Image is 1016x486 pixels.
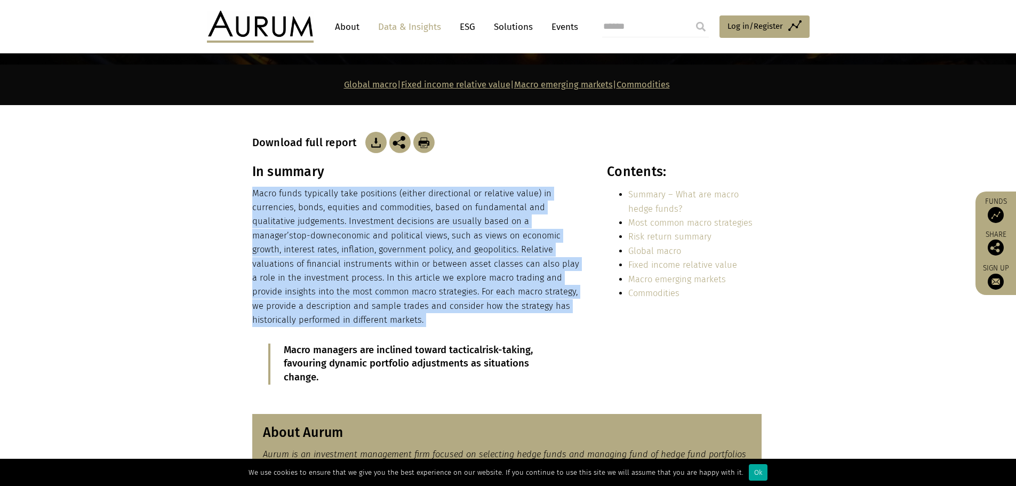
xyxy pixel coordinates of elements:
input: Submit [690,16,711,37]
a: Log in/Register [719,15,810,38]
h3: Download full report [252,136,363,149]
a: Risk return summary [628,232,711,242]
a: About [330,17,365,37]
h3: Contents: [607,164,761,180]
p: Macro managers are inclined toward tactical , favouring dynamic portfolio adjustments as situatio... [284,344,555,385]
a: Macro emerging markets [514,79,613,90]
a: Events [546,17,578,37]
span: Log in/Register [727,20,783,33]
img: Download Article [413,132,435,153]
div: Share [981,231,1011,256]
em: Aurum is an investment management firm focused on selecting hedge funds and managing fund of hedg... [263,449,746,473]
img: Download Article [365,132,387,153]
a: Solutions [489,17,538,37]
img: Share this post [389,132,411,153]
h3: In summary [252,164,584,180]
a: Funds [981,197,1011,223]
img: Sign up to our newsletter [988,274,1004,290]
strong: | | | [344,79,670,90]
a: Global macro [628,246,681,256]
a: Sign up [981,264,1011,290]
img: Share this post [988,240,1004,256]
img: Aurum [207,11,314,43]
a: Fixed income relative value [401,79,510,90]
div: Ok [749,464,767,481]
a: Macro emerging markets [628,274,726,284]
a: Fixed income relative value [628,260,737,270]
a: Summary – What are macro hedge funds? [628,189,739,213]
a: Global macro [344,79,397,90]
img: Access Funds [988,207,1004,223]
a: Commodities [617,79,670,90]
p: Macro funds typically take positions (either directional or relative value) in currencies, bonds,... [252,187,584,328]
a: Data & Insights [373,17,446,37]
a: Most common macro strategies [628,218,753,228]
a: ESG [454,17,481,37]
h3: About Aurum [263,425,751,441]
span: risk-taking [482,344,531,356]
a: Commodities [628,288,679,298]
span: top-down [293,230,332,241]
